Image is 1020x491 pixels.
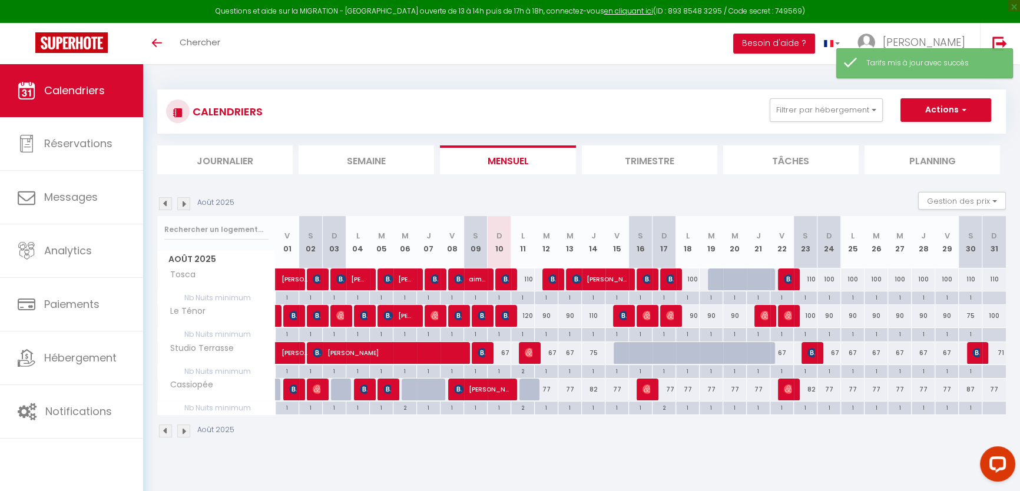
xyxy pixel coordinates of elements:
[865,305,888,327] div: 90
[982,305,1006,327] div: 100
[299,216,323,268] th: 02
[299,291,322,303] div: 1
[160,268,204,281] span: Tosca
[383,268,415,290] span: [PERSON_NAME]
[464,328,487,339] div: 1
[643,304,650,327] span: [PERSON_NAME]
[44,297,100,311] span: Paiements
[171,23,229,64] a: Chercher
[770,216,794,268] th: 22
[629,365,652,376] div: 1
[653,328,675,339] div: 1
[299,402,322,413] div: 1
[44,136,112,151] span: Réservations
[912,342,935,364] div: 67
[284,230,290,241] abbr: V
[784,268,792,290] span: [PERSON_NAME]
[548,268,556,290] span: [PERSON_NAME]
[393,365,416,376] div: 1
[511,365,534,376] div: 2
[488,365,511,376] div: 1
[935,268,959,290] div: 100
[383,304,415,327] span: [PERSON_NAME]
[511,216,535,268] th: 11
[417,291,440,303] div: 1
[935,305,959,327] div: 90
[158,291,275,304] span: Nb Nuits minimum
[747,328,770,339] div: 1
[402,230,409,241] abbr: M
[558,365,581,376] div: 1
[276,342,299,364] a: [PERSON_NAME]
[935,328,958,339] div: 1
[653,379,676,400] div: 77
[770,342,794,364] div: 67
[378,230,385,241] abbr: M
[558,216,582,268] th: 13
[865,342,888,364] div: 67
[558,291,581,303] div: 1
[723,291,746,303] div: 1
[308,230,313,241] abbr: S
[841,305,865,327] div: 90
[841,328,864,339] div: 1
[770,291,793,303] div: 1
[501,304,509,327] span: [DEMOGRAPHIC_DATA][PERSON_NAME]
[841,365,864,376] div: 1
[558,379,582,400] div: 77
[525,341,532,364] span: [PERSON_NAME]
[511,291,534,303] div: 1
[982,379,1006,400] div: 77
[511,328,534,339] div: 1
[591,230,596,241] abbr: J
[535,328,558,339] div: 1
[888,305,912,327] div: 90
[653,216,676,268] th: 17
[582,291,605,303] div: 1
[817,291,840,303] div: 1
[464,216,488,268] th: 09
[473,230,478,241] abbr: S
[346,328,369,339] div: 1
[276,216,299,268] th: 01
[817,342,841,364] div: 67
[44,243,92,258] span: Analytics
[770,98,883,122] button: Filtrer par hébergement
[896,230,903,241] abbr: M
[464,365,487,376] div: 1
[661,230,667,241] abbr: D
[700,216,723,268] th: 19
[346,402,369,413] div: 1
[638,230,643,241] abbr: S
[441,402,463,413] div: 1
[992,36,1007,51] img: logout
[865,216,888,268] th: 26
[817,365,840,376] div: 1
[643,378,650,400] span: [PERSON_NAME]
[430,304,438,327] span: [PERSON_NAME]
[865,365,887,376] div: 1
[912,216,935,268] th: 28
[604,6,653,16] a: en cliquant ici
[158,328,275,341] span: Nb Nuits minimum
[723,379,747,400] div: 77
[912,305,935,327] div: 90
[336,268,367,290] span: [PERSON_NAME]
[803,230,808,241] abbr: S
[912,328,935,339] div: 1
[336,304,344,327] span: [PERSON_NAME]
[912,268,935,290] div: 100
[426,230,431,241] abbr: J
[619,304,627,327] span: [PERSON_NAME]
[370,291,393,303] div: 1
[629,216,653,268] th: 16
[653,365,675,376] div: 1
[866,58,1001,69] div: Tarifs mis à jour avec succès
[807,341,815,364] span: [PERSON_NAME]
[582,379,605,400] div: 82
[760,304,768,327] span: [PERSON_NAME]
[888,268,912,290] div: 100
[582,145,717,174] li: Trimestre
[449,230,455,241] abbr: V
[370,328,393,339] div: 1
